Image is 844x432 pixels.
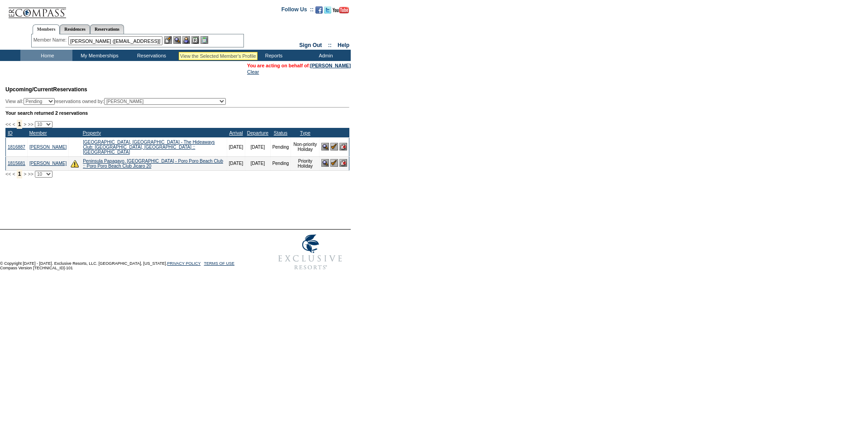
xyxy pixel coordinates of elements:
[182,36,190,44] img: Impersonate
[71,160,79,168] img: There are insufficient days and/or tokens to cover this reservation
[24,122,26,127] span: >
[24,171,26,177] span: >
[274,130,287,136] a: Status
[29,130,47,136] a: Member
[83,140,215,155] a: [GEOGRAPHIC_DATA], [GEOGRAPHIC_DATA] - The Hideaways Club: [GEOGRAPHIC_DATA], [GEOGRAPHIC_DATA] :...
[324,9,331,14] a: Follow us on Twitter
[330,159,338,167] img: Confirm Reservation
[8,145,25,150] a: 1816887
[5,86,53,93] span: Upcoming/Current
[291,156,319,170] td: Priority Holiday
[245,137,270,156] td: [DATE]
[227,137,245,156] td: [DATE]
[339,159,347,167] img: Cancel Reservation
[90,24,124,34] a: Reservations
[8,161,25,166] a: 1815681
[321,159,329,167] img: View Reservation
[33,24,60,34] a: Members
[180,53,256,59] div: View the Selected Member's Profile
[83,130,101,136] a: Property
[12,171,15,177] span: <
[83,159,223,169] a: Peninsula Papagayo, [GEOGRAPHIC_DATA] - Poro Poro Beach Club :: Poro Poro Beach Club Jicaro 20
[204,261,235,266] a: TERMS OF USE
[310,63,351,68] a: [PERSON_NAME]
[191,36,199,44] img: Reservations
[270,230,351,275] img: Exclusive Resorts
[227,156,245,170] td: [DATE]
[72,50,124,61] td: My Memberships
[33,36,68,44] div: Member Name:
[20,50,72,61] td: Home
[29,145,67,150] a: [PERSON_NAME]
[299,50,351,61] td: Admin
[164,36,172,44] img: b_edit.gif
[5,110,349,116] div: Your search returned 2 reservations
[5,122,11,127] span: <<
[315,9,323,14] a: Become our fan on Facebook
[315,6,323,14] img: Become our fan on Facebook
[328,42,332,48] span: ::
[247,69,259,75] a: Clear
[324,6,331,14] img: Follow us on Twitter
[12,122,15,127] span: <
[29,161,67,166] a: [PERSON_NAME]
[247,63,351,68] font: You are acting on behalf of:
[229,130,243,136] a: Arrival
[338,42,349,48] a: Help
[8,130,13,136] a: ID
[247,130,268,136] a: Departure
[167,261,200,266] a: PRIVACY POLICY
[5,98,230,105] div: View all: reservations owned by:
[245,156,270,170] td: [DATE]
[124,50,176,61] td: Reservations
[270,137,291,156] td: Pending
[333,7,349,14] img: Subscribe to our YouTube Channel
[270,156,291,170] td: Pending
[28,171,33,177] span: >>
[200,36,208,44] img: b_calculator.gif
[17,169,23,178] span: 1
[321,143,329,150] img: View Reservation
[5,86,87,93] span: Reservations
[333,9,349,14] a: Subscribe to our YouTube Channel
[299,42,322,48] a: Sign Out
[300,130,310,136] a: Type
[247,50,299,61] td: Reports
[281,5,314,16] td: Follow Us ::
[330,143,338,150] img: Confirm Reservation
[173,36,181,44] img: View
[339,143,347,150] img: Cancel Reservation
[5,171,11,177] span: <<
[291,137,319,156] td: Non-priority Holiday
[17,120,23,129] span: 1
[176,50,247,61] td: Vacation Collection
[60,24,90,34] a: Residences
[28,122,33,127] span: >>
